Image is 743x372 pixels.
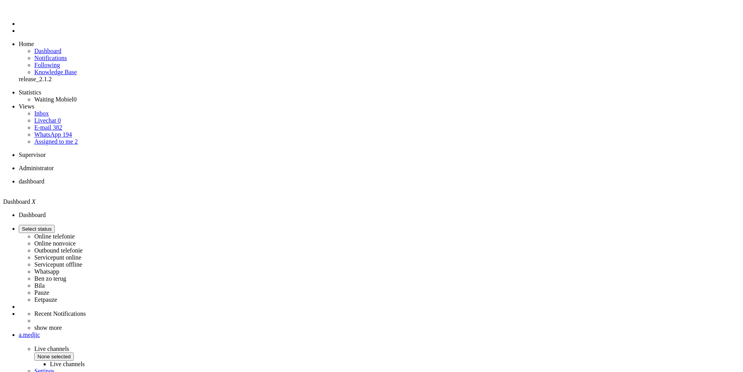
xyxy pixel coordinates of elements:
[34,247,83,254] label: Outbound telefonie
[19,165,740,172] li: Administrator
[34,117,56,124] span: Livechat
[19,212,740,219] li: Dashboard
[34,310,740,317] li: Recent Notifications
[34,110,49,117] a: Inbox
[34,62,60,68] a: Following
[3,198,30,205] span: Dashboard
[34,117,61,124] a: Livechat 0
[19,27,740,34] li: Tickets menu
[34,131,72,138] a: WhatsApp 194
[34,233,75,240] label: Online telefonie
[19,103,740,110] li: Views
[34,296,57,303] label: Eetpauze
[34,261,82,268] label: Servicepunt offline
[73,96,76,103] span: 0
[34,138,78,145] a: Assigned to me 2
[19,178,44,185] span: dashboard
[19,6,32,13] a: Omnidesk
[19,225,740,303] li: Select status Online telefonieOnline nonvoiceOutbound telefonieServicepunt onlineServicepunt offl...
[34,275,66,282] label: Ben zo terug
[34,48,61,54] span: Dashboard
[22,226,51,232] span: Select status
[37,354,71,360] span: None selected
[19,151,740,158] li: Supervisor
[53,124,62,131] span: 382
[19,89,740,96] li: Statistics
[34,48,61,54] a: Dashboard menu item
[75,138,78,145] span: 2
[3,41,740,83] ul: dashboard menu items
[19,185,740,192] div: Close tab
[34,131,61,138] span: WhatsApp
[3,6,740,34] ul: Menu
[50,361,85,367] label: Live channels
[34,124,51,131] span: E-mail
[19,178,740,192] li: Dashboard
[34,268,59,275] label: Whatsapp
[34,324,62,331] a: show more
[62,131,72,138] span: 194
[34,96,76,103] a: Waiting Mobiel
[34,352,74,361] button: None selected
[32,198,35,205] i: X
[34,138,73,145] span: Assigned to me
[19,41,740,48] li: Home menu item
[34,69,77,75] span: Knowledge Base
[34,254,81,261] label: Servicepunt online
[34,345,740,368] span: Live channels
[58,117,61,124] span: 0
[34,282,45,289] label: Bila
[34,124,62,131] a: E-mail 382
[19,76,51,82] span: release_2.1.2
[34,240,76,247] label: Online nonvoice
[34,289,49,296] label: Pauze
[34,69,77,75] a: Knowledge base
[19,20,740,27] li: Dashboard menu
[19,331,740,338] a: a.medjic
[34,55,67,61] a: Notifications menu item
[19,225,55,233] button: Select status
[34,55,67,61] span: Notifications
